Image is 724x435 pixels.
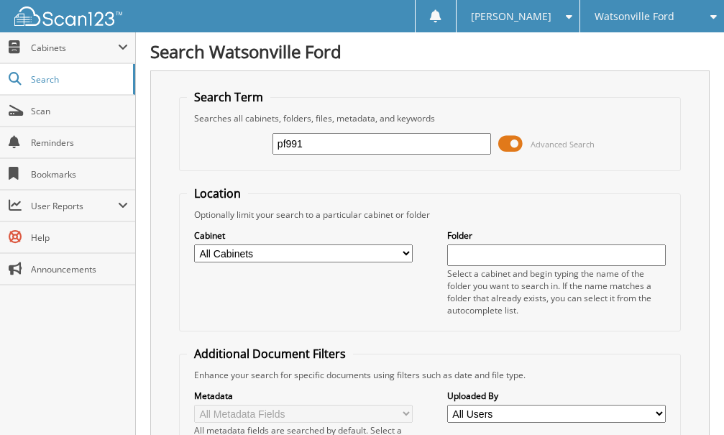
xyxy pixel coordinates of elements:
[150,40,710,63] h1: Search Watsonville Ford
[194,229,413,242] label: Cabinet
[187,369,673,381] div: Enhance your search for specific documents using filters such as date and file type.
[447,267,666,316] div: Select a cabinet and begin typing the name of the folder you want to search in. If the name match...
[14,6,122,26] img: scan123-logo-white.svg
[31,105,128,117] span: Scan
[31,232,128,244] span: Help
[595,12,674,21] span: Watsonville Ford
[447,390,666,402] label: Uploaded By
[447,229,666,242] label: Folder
[31,263,128,275] span: Announcements
[471,12,551,21] span: [PERSON_NAME]
[187,186,248,201] legend: Location
[652,366,724,435] iframe: Chat Widget
[187,89,270,105] legend: Search Term
[531,139,595,150] span: Advanced Search
[194,390,413,402] label: Metadata
[31,73,126,86] span: Search
[31,200,118,212] span: User Reports
[187,346,353,362] legend: Additional Document Filters
[31,137,128,149] span: Reminders
[187,209,673,221] div: Optionally limit your search to a particular cabinet or folder
[31,42,118,54] span: Cabinets
[187,112,673,124] div: Searches all cabinets, folders, files, metadata, and keywords
[31,168,128,180] span: Bookmarks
